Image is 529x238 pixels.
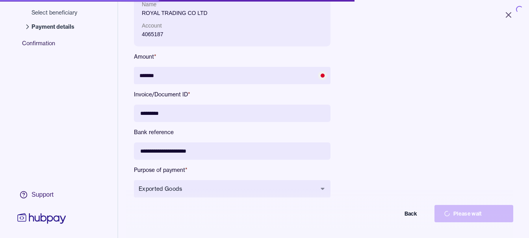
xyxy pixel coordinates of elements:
button: Back [348,205,427,222]
label: Bank reference [134,128,330,136]
span: Select beneficiary [32,9,77,17]
label: Amount [134,53,330,61]
span: Payment details [32,23,77,31]
span: Exported Goods [139,185,316,193]
label: Purpose of payment [134,166,330,174]
p: 4065187 [142,30,323,39]
label: Invoice/Document ID [134,90,330,98]
a: Support [16,186,68,203]
button: Close [494,6,523,24]
p: ROYAL TRADING CO LTD [142,9,323,17]
p: Account [142,21,323,30]
div: Support [32,190,54,199]
span: Confirmation [22,39,85,54]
